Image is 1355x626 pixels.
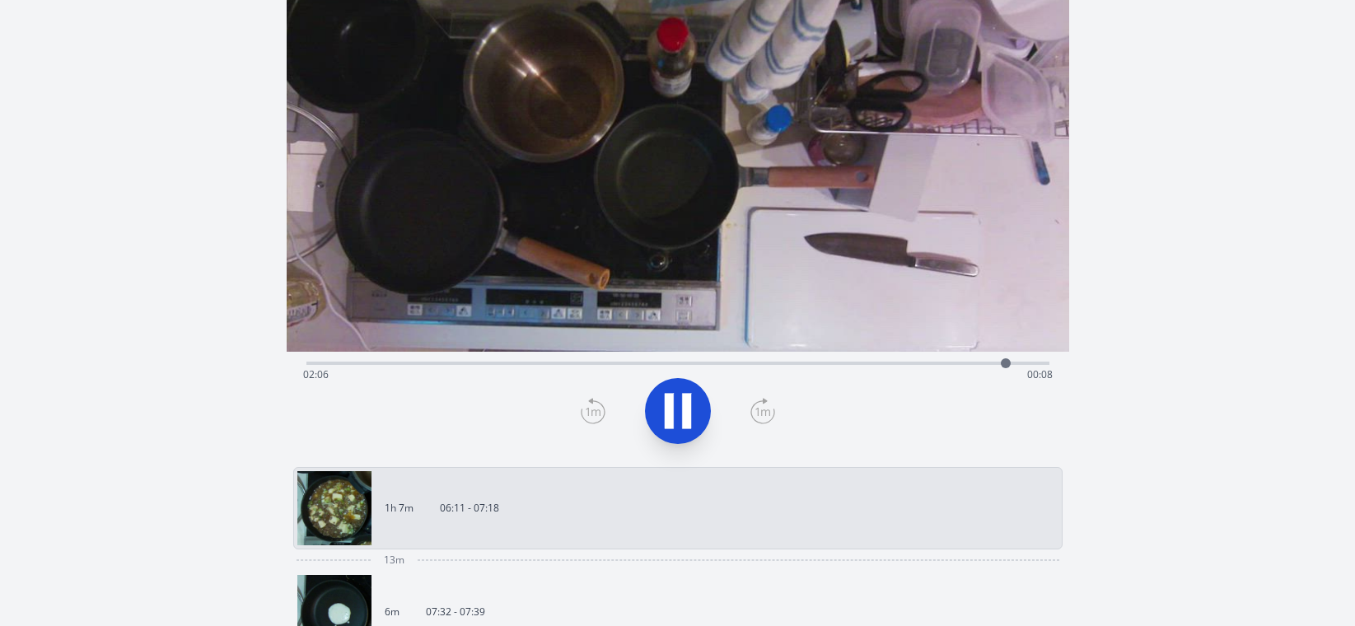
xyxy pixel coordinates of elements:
[426,605,485,619] p: 07:32 - 07:39
[303,367,329,381] span: 02:06
[297,471,371,545] img: 250912211205_thumb.jpeg
[1027,367,1053,381] span: 00:08
[385,502,414,515] p: 1h 7m
[384,554,404,567] span: 13m
[440,502,499,515] p: 06:11 - 07:18
[385,605,399,619] p: 6m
